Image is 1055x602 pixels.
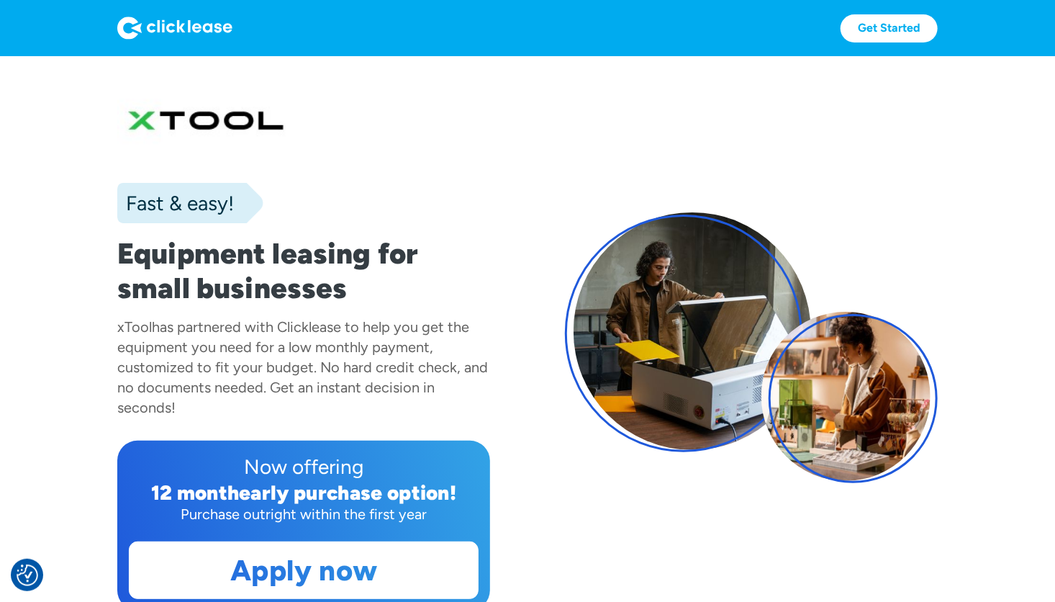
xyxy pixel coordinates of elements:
a: Get Started [841,14,938,42]
div: Fast & easy! [117,189,234,217]
img: Logo [117,17,232,40]
div: Now offering [129,452,479,481]
div: Purchase outright within the first year [129,504,479,524]
div: xTool [117,318,152,336]
h1: Equipment leasing for small businesses [117,236,490,305]
img: Revisit consent button [17,565,38,586]
button: Consent Preferences [17,565,38,586]
div: 12 month [151,480,240,505]
div: has partnered with Clicklease to help you get the equipment you need for a low monthly payment, c... [117,318,488,416]
div: early purchase option! [239,480,456,505]
a: Apply now [130,542,478,598]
